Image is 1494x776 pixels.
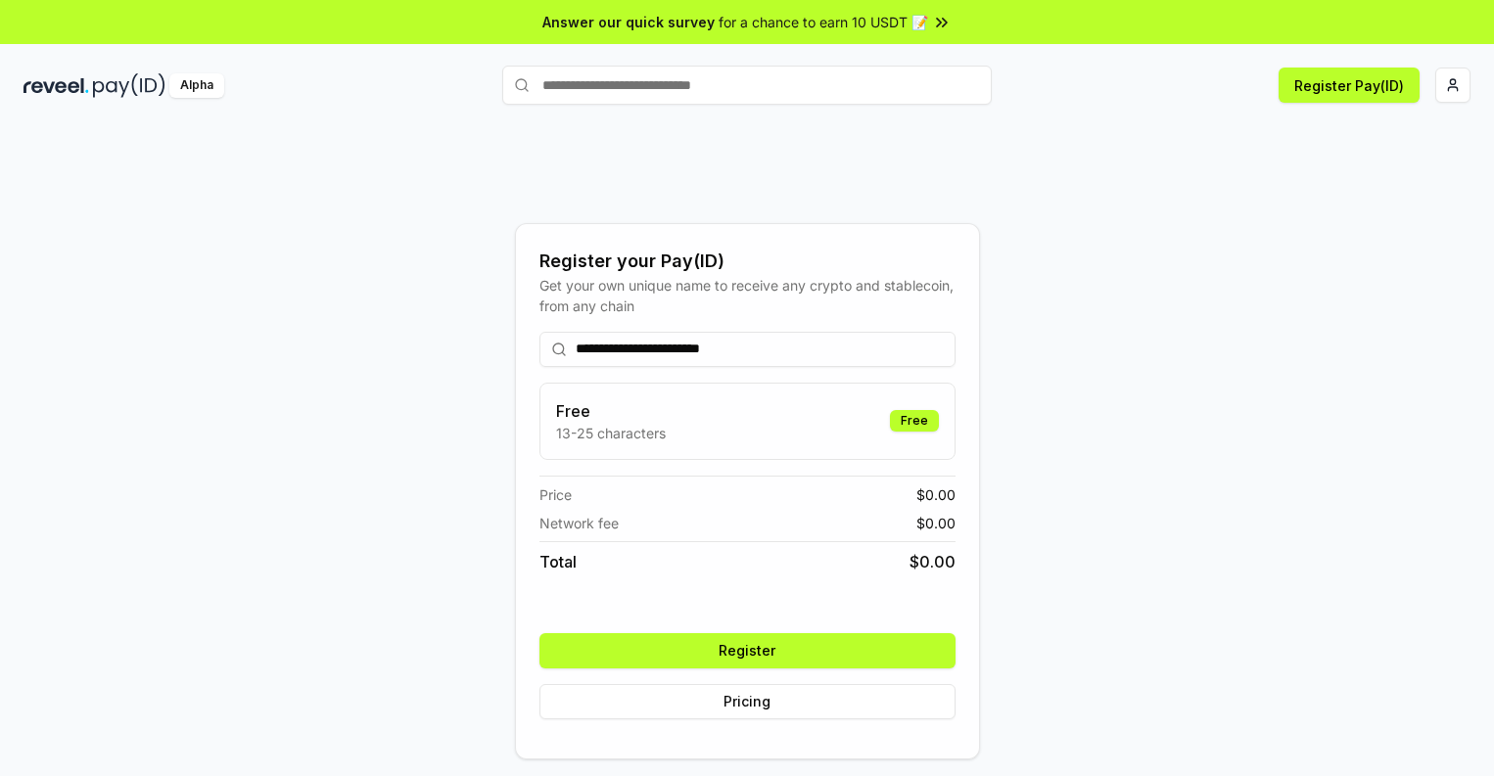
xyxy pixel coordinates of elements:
[910,550,956,573] span: $ 0.00
[539,684,956,719] button: Pricing
[169,73,224,98] div: Alpha
[539,513,619,533] span: Network fee
[542,12,715,32] span: Answer our quick survey
[1279,68,1420,103] button: Register Pay(ID)
[719,12,928,32] span: for a chance to earn 10 USDT 📝
[539,275,956,316] div: Get your own unique name to receive any crypto and stablecoin, from any chain
[890,410,939,432] div: Free
[93,73,165,98] img: pay_id
[539,550,577,573] span: Total
[556,399,666,423] h3: Free
[556,423,666,443] p: 13-25 characters
[539,484,572,505] span: Price
[916,484,956,505] span: $ 0.00
[539,248,956,275] div: Register your Pay(ID)
[916,513,956,533] span: $ 0.00
[539,633,956,668] button: Register
[23,73,89,98] img: reveel_dark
